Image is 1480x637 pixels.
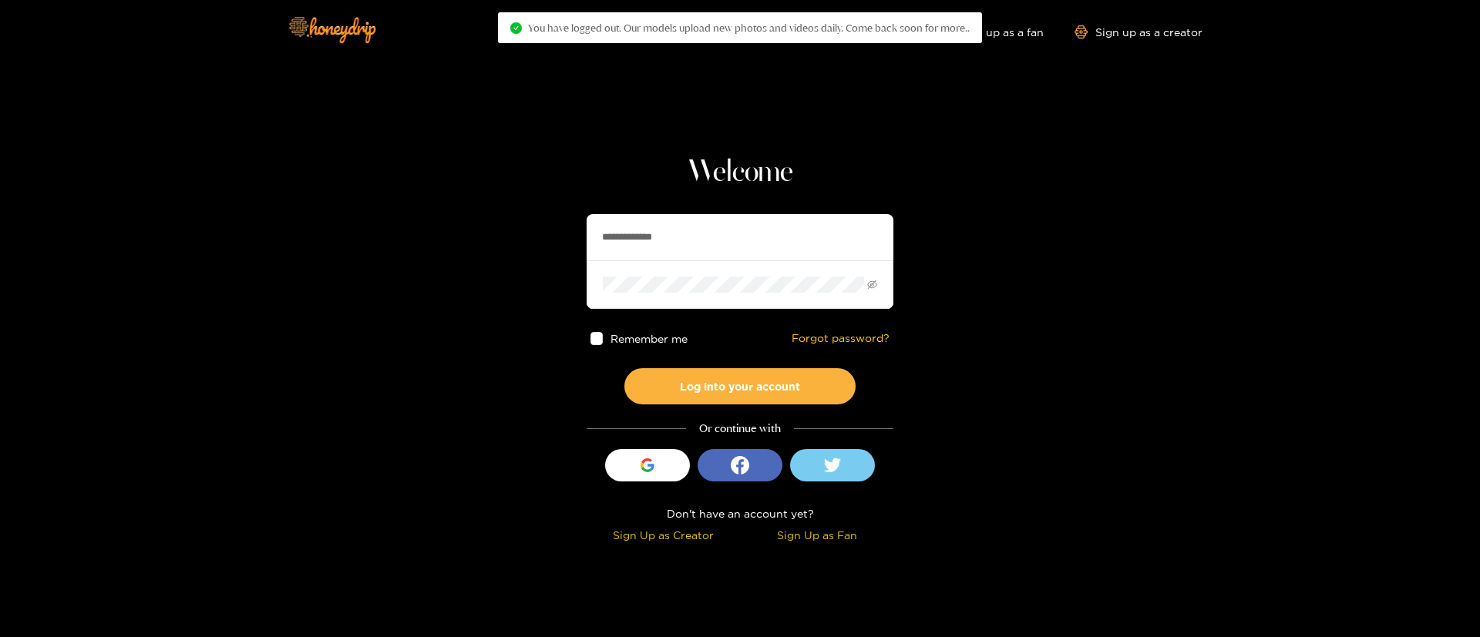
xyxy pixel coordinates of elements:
span: check-circle [510,22,522,34]
button: Log into your account [624,368,856,404]
div: Or continue with [587,420,893,438]
a: Sign up as a creator [1075,25,1202,39]
span: eye-invisible [867,280,877,290]
a: Sign up as a fan [938,25,1044,39]
div: Sign Up as Creator [590,526,736,544]
div: Sign Up as Fan [744,526,890,544]
span: Remember me [611,333,688,344]
div: Don't have an account yet? [587,505,893,522]
span: You have logged out. Our models upload new photos and videos daily. Come back soon for more.. [528,22,970,34]
a: Forgot password? [792,332,890,345]
h1: Welcome [587,154,893,191]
